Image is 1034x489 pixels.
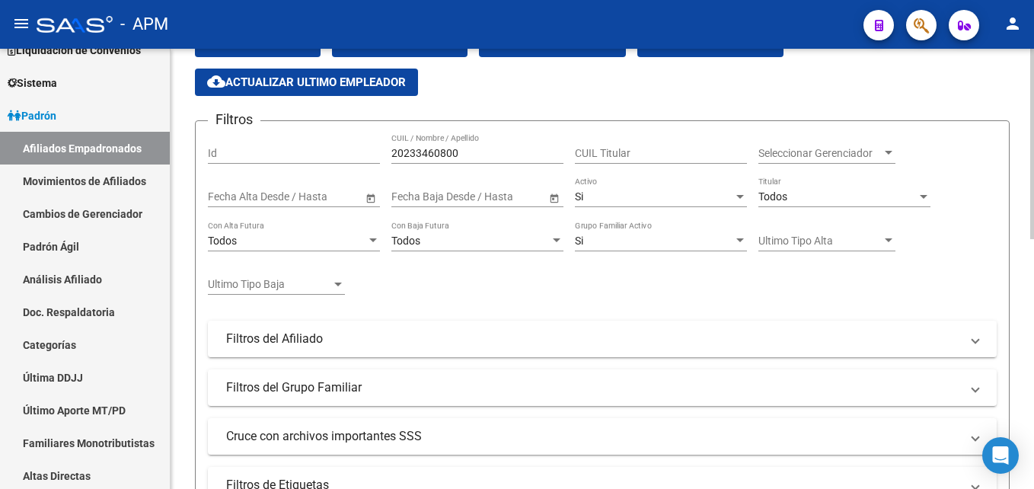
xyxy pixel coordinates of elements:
mat-expansion-panel-header: Cruce con archivos importantes SSS [208,418,997,455]
input: Fecha inicio [391,190,447,203]
mat-icon: menu [12,14,30,33]
span: Exportar GECROS [491,37,614,50]
mat-panel-title: Filtros del Grupo Familiar [226,379,960,396]
span: Todos [758,190,787,203]
span: Seleccionar Gerenciador [758,147,882,160]
input: Fecha fin [276,190,351,203]
span: Todos [391,235,420,247]
span: Todos [208,235,237,247]
mat-icon: cloud_download [207,72,225,91]
div: Open Intercom Messenger [982,437,1019,474]
input: Fecha fin [460,190,535,203]
button: Actualizar ultimo Empleador [195,69,418,96]
span: Liquidación de Convenios [8,42,141,59]
span: Ultimo Tipo Baja [208,278,331,291]
span: Exportar Bymovi [649,37,771,50]
span: Si [575,235,583,247]
span: Exportar CSV 2 [344,37,455,50]
mat-expansion-panel-header: Filtros del Afiliado [208,321,997,357]
span: - APM [120,8,168,41]
button: Open calendar [362,190,378,206]
span: Si [575,190,583,203]
mat-expansion-panel-header: Filtros del Grupo Familiar [208,369,997,406]
span: Exportar CSV [207,37,308,50]
mat-panel-title: Cruce con archivos importantes SSS [226,428,960,445]
span: Sistema [8,75,57,91]
span: Padrón [8,107,56,124]
mat-icon: person [1004,14,1022,33]
span: Ultimo Tipo Alta [758,235,882,248]
button: Open calendar [546,190,562,206]
mat-panel-title: Filtros del Afiliado [226,331,960,347]
input: Fecha inicio [208,190,263,203]
h3: Filtros [208,109,260,130]
span: Actualizar ultimo Empleador [207,75,406,89]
